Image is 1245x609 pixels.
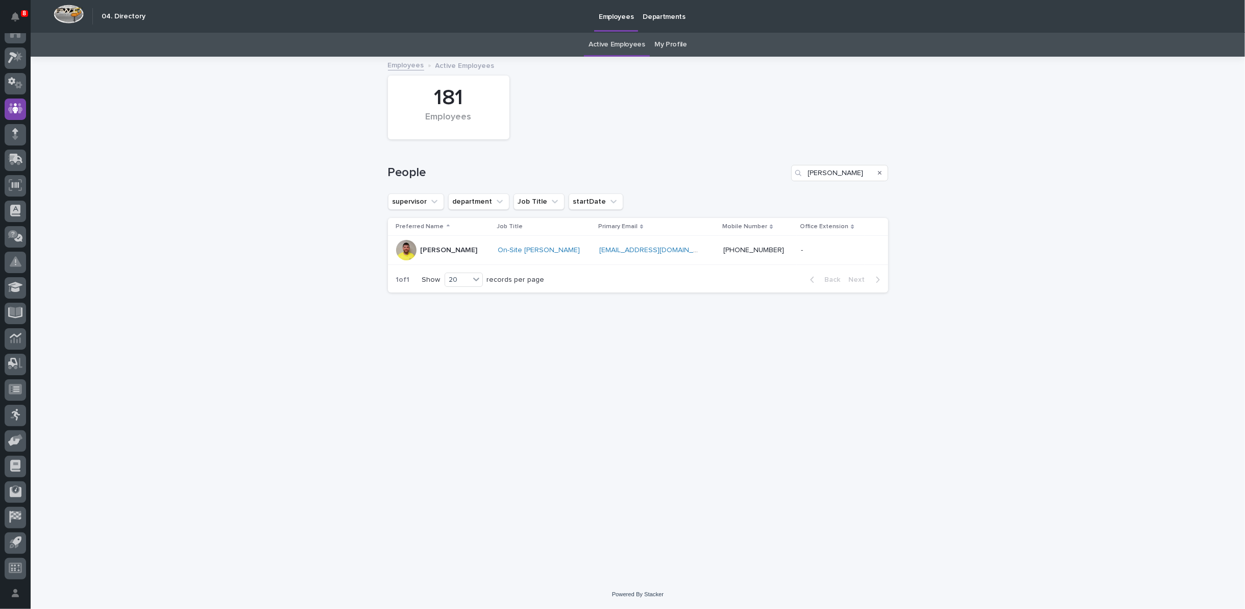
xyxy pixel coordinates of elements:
div: 181 [405,85,492,111]
input: Search [791,165,888,181]
span: Back [819,276,841,283]
div: Employees [405,112,492,133]
a: [EMAIL_ADDRESS][DOMAIN_NAME] [599,247,715,254]
button: Job Title [514,193,565,210]
button: department [448,193,509,210]
h1: People [388,165,787,180]
a: Employees [388,59,424,70]
p: Preferred Name [396,221,444,232]
button: Next [845,275,888,284]
div: 20 [445,275,470,285]
button: Notifications [5,6,26,28]
p: Mobile Number [722,221,767,232]
a: Powered By Stacker [612,591,664,597]
p: Job Title [497,221,523,232]
span: Next [849,276,871,283]
div: Notifications8 [13,12,26,29]
h2: 04. Directory [102,12,145,21]
p: Primary Email [598,221,638,232]
button: Back [802,275,845,284]
a: My Profile [654,33,687,57]
p: records per page [487,276,545,284]
p: Show [422,276,441,284]
tr: [PERSON_NAME]On-Site [PERSON_NAME] [EMAIL_ADDRESS][DOMAIN_NAME] [PHONE_NUMBER]-- [388,236,888,265]
p: [PERSON_NAME] [421,246,478,255]
p: - [801,244,805,255]
a: [PHONE_NUMBER] [723,247,784,254]
a: Active Employees [589,33,645,57]
p: Active Employees [435,59,495,70]
a: On-Site [PERSON_NAME] [498,246,580,255]
p: 1 of 1 [388,267,418,293]
p: Office Extension [800,221,848,232]
img: Workspace Logo [54,5,84,23]
p: 8 [22,10,26,17]
button: startDate [569,193,623,210]
button: supervisor [388,193,444,210]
